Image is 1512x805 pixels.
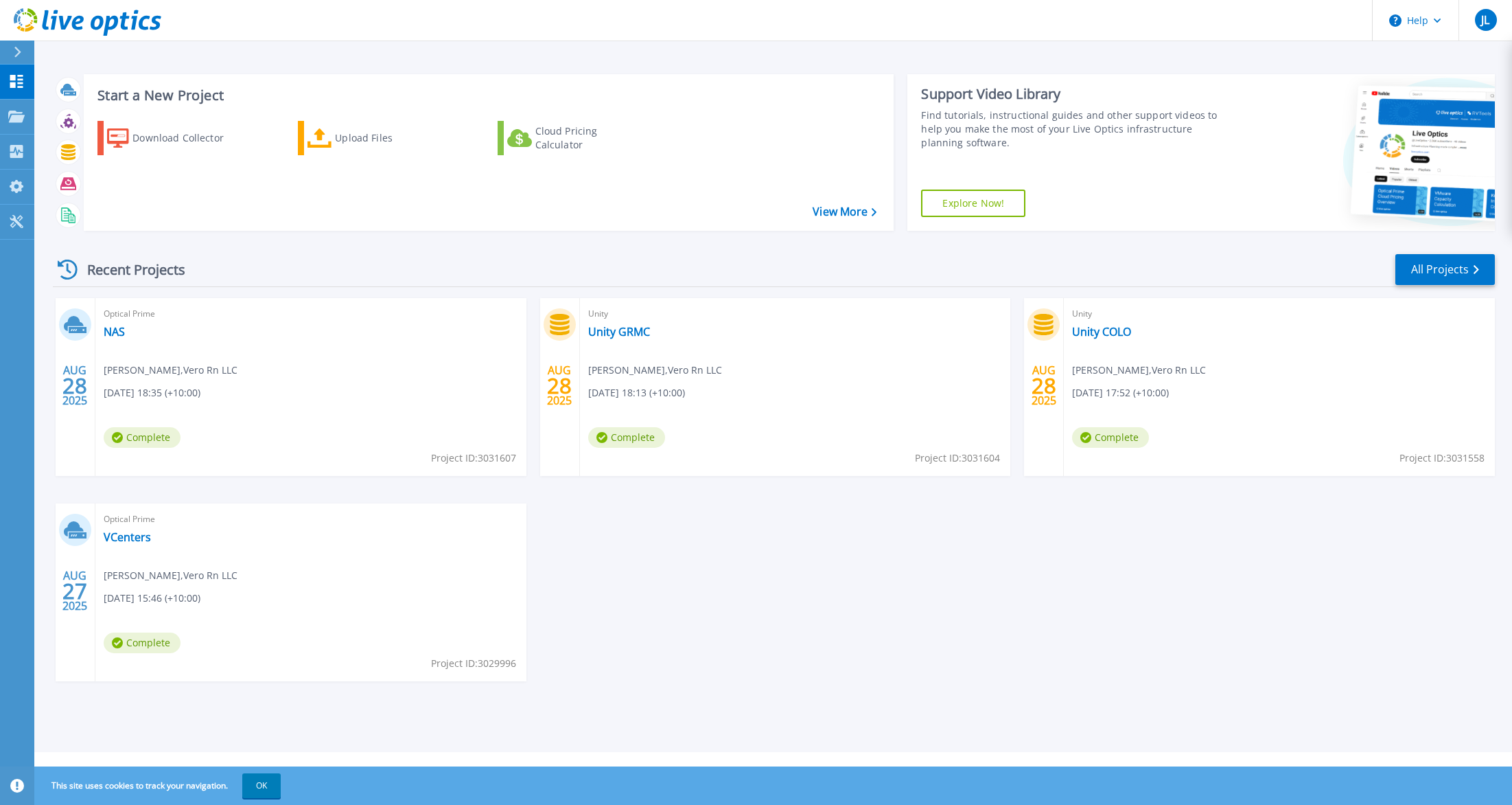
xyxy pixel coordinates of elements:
a: VCenters [104,530,151,544]
span: Project ID: 3029996 [431,656,516,671]
span: Complete [588,427,665,448]
a: Unity GRMC [588,325,650,339]
a: Upload Files [298,121,451,155]
span: Complete [1072,427,1149,448]
span: [PERSON_NAME] , Vero Rn LLC [104,568,237,583]
a: Download Collector [97,121,251,155]
span: Optical Prime [104,512,518,527]
span: Project ID: 3031604 [915,451,1000,466]
span: Project ID: 3031558 [1399,451,1485,466]
span: [DATE] 17:52 (+10:00) [1072,385,1169,400]
a: Unity COLO [1072,325,1131,339]
a: Explore Now! [921,190,1025,217]
button: OK [242,773,281,798]
a: View More [813,205,876,218]
div: AUG 2025 [62,361,88,411]
span: Complete [104,633,181,653]
div: Upload Files [335,124,445,152]
span: [PERSON_NAME] , Vero Rn LLC [1072,363,1206,378]
span: Unity [1072,306,1487,321]
span: This site uses cookies to track your navigation. [38,773,281,798]
span: Unity [588,306,1003,321]
span: 28 [62,380,87,392]
div: Cloud Pricing Calculator [535,124,645,152]
div: AUG 2025 [546,361,572,411]
a: NAS [104,325,125,339]
span: 28 [547,380,572,392]
div: Find tutorials, instructional guides and other support videos to help you make the most of your L... [921,109,1222,150]
div: AUG 2025 [1031,361,1057,411]
span: Complete [104,427,181,448]
div: AUG 2025 [62,566,88,616]
span: JL [1481,14,1489,25]
span: Optical Prime [104,306,518,321]
div: Support Video Library [921,85,1222,103]
span: [PERSON_NAME] , Vero Rn LLC [104,363,237,378]
h3: Start a New Project [97,88,876,103]
span: Project ID: 3031607 [431,451,516,466]
span: [DATE] 15:46 (+10:00) [104,591,200,606]
div: Download Collector [132,124,242,152]
a: Cloud Pricing Calculator [498,121,651,155]
a: All Projects [1395,254,1495,285]
span: [PERSON_NAME] , Vero Rn LLC [588,363,722,378]
span: 27 [62,585,87,597]
span: [DATE] 18:35 (+10:00) [104,385,200,400]
span: [DATE] 18:13 (+10:00) [588,385,685,400]
span: 28 [1032,380,1056,392]
div: Recent Projects [53,253,204,286]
